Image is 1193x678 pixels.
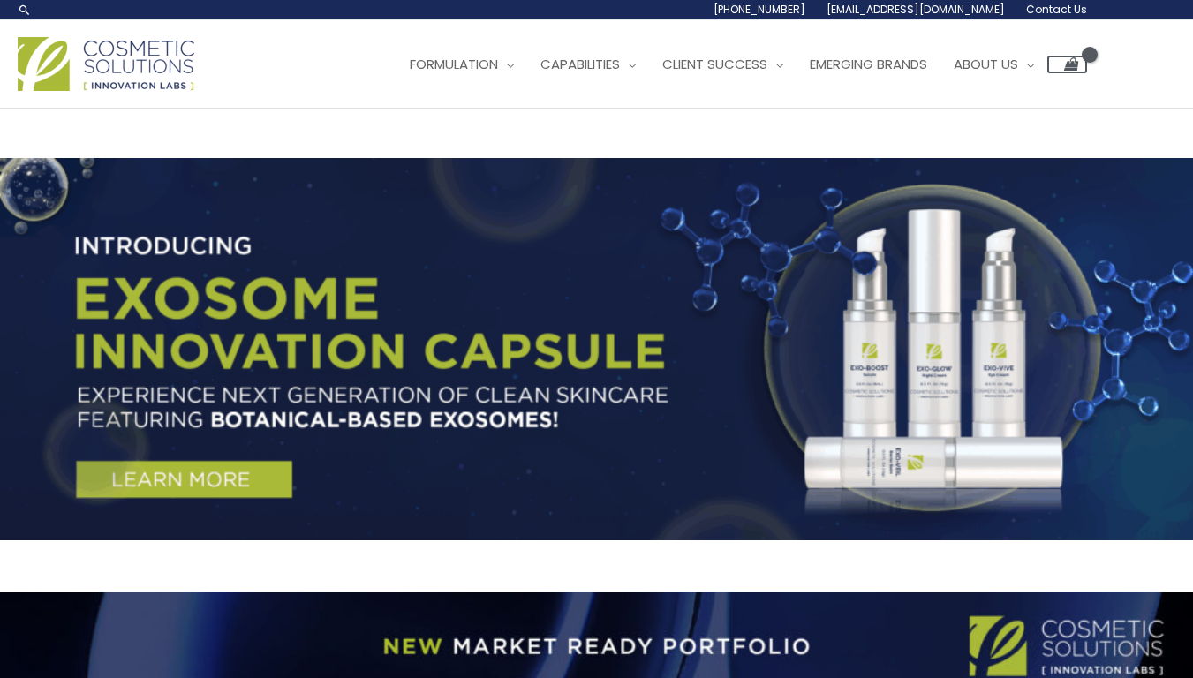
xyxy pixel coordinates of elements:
span: Client Success [662,55,767,73]
a: Capabilities [527,38,649,91]
a: Emerging Brands [797,38,940,91]
span: Formulation [410,55,498,73]
nav: Site Navigation [383,38,1087,91]
span: Capabilities [540,55,620,73]
span: Contact Us [1026,2,1087,17]
a: Client Success [649,38,797,91]
span: [EMAIL_ADDRESS][DOMAIN_NAME] [827,2,1005,17]
img: Cosmetic Solutions Logo [18,37,194,91]
a: About Us [940,38,1047,91]
a: Formulation [396,38,527,91]
span: About Us [954,55,1018,73]
span: Emerging Brands [810,55,927,73]
a: View Shopping Cart, empty [1047,56,1087,73]
span: [PHONE_NUMBER] [714,2,805,17]
a: Search icon link [18,3,32,17]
